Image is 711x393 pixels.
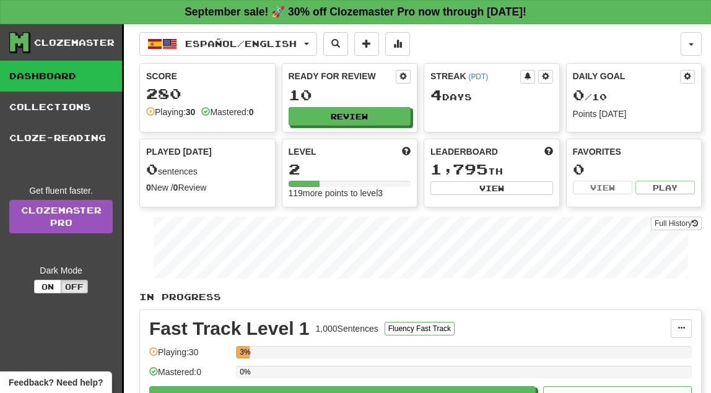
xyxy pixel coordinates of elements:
span: 0 [573,86,585,103]
div: Daily Goal [573,70,681,84]
button: On [34,280,61,293]
div: Clozemaster [34,37,115,49]
span: Español / English [185,38,297,49]
div: Points [DATE] [573,108,696,120]
strong: 30 [186,107,196,117]
div: Playing: 30 [149,346,230,366]
div: 3% [240,346,250,358]
div: Get fluent faster. [9,184,113,197]
div: Day s [430,87,553,103]
div: 10 [289,87,411,103]
div: 1,000 Sentences [316,322,378,335]
p: In Progress [139,291,702,303]
button: Play [635,181,695,194]
button: Fluency Fast Track [385,322,455,335]
a: ClozemasterPro [9,200,113,233]
span: This week in points, UTC [544,145,553,158]
div: Playing: [146,106,195,118]
div: Streak [430,70,520,82]
strong: 0 [249,107,254,117]
span: / 10 [573,92,607,102]
button: Search sentences [323,32,348,56]
span: Score more points to level up [402,145,411,158]
strong: September sale! 🚀 30% off Clozemaster Pro now through [DATE]! [185,6,526,18]
span: Open feedback widget [9,376,103,389]
strong: 0 [173,183,178,192]
div: Ready for Review [289,70,396,82]
a: (PDT) [468,72,488,81]
div: 0 [573,162,696,177]
strong: 0 [146,183,151,192]
button: Off [61,280,88,293]
div: Mastered: [201,106,253,118]
button: Review [289,107,411,126]
div: 280 [146,86,269,101]
div: 119 more points to level 3 [289,187,411,199]
div: 2 [289,162,411,177]
button: More stats [385,32,410,56]
div: New / Review [146,181,269,194]
div: Fast Track Level 1 [149,319,310,338]
button: Add sentence to collection [354,32,379,56]
div: Score [146,70,269,82]
div: th [430,162,553,178]
button: Full History [651,217,702,230]
div: Mastered: 0 [149,366,230,386]
button: View [430,181,553,195]
div: sentences [146,162,269,178]
div: Dark Mode [9,264,113,277]
div: Favorites [573,145,696,158]
span: Leaderboard [430,145,498,158]
span: 4 [430,86,442,103]
span: 0 [146,160,158,178]
button: View [573,181,632,194]
button: Español/English [139,32,317,56]
span: Played [DATE] [146,145,212,158]
span: Level [289,145,316,158]
span: 1,795 [430,160,488,178]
